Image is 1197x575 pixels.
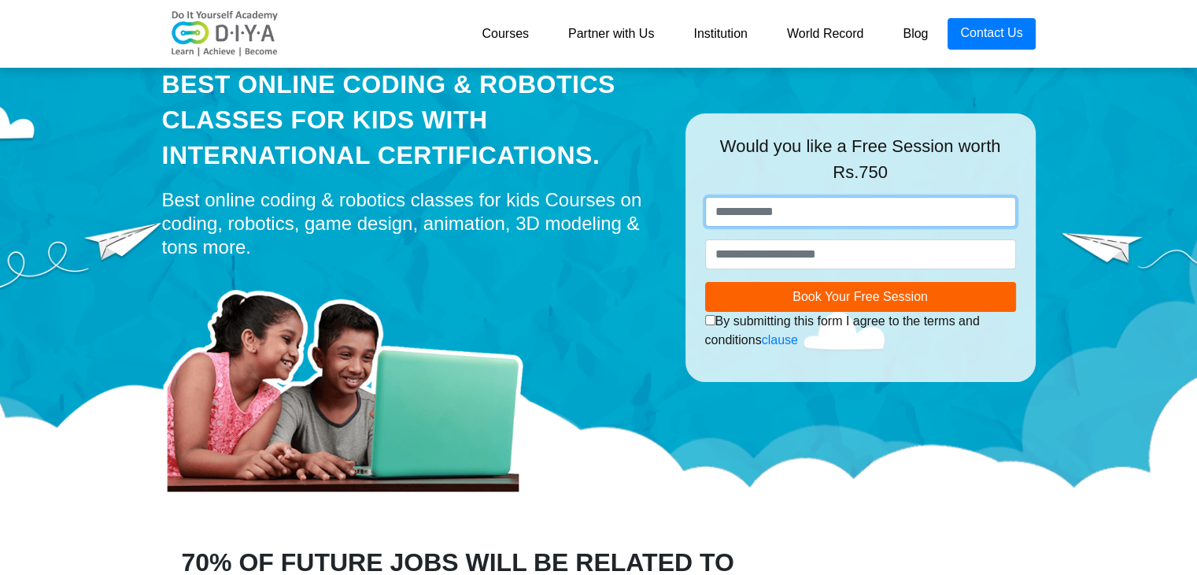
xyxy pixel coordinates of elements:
[162,188,662,259] div: Best online coding & robotics classes for kids Courses on coding, robotics, game design, animatio...
[549,18,674,50] a: Partner with Us
[162,67,662,172] div: Best Online Coding & Robotics Classes for kids with International Certifications.
[767,18,884,50] a: World Record
[948,18,1035,50] a: Contact Us
[674,18,767,50] a: Institution
[762,333,798,347] a: clause
[462,18,549,50] a: Courses
[705,133,1016,197] div: Would you like a Free Session worth Rs.750
[883,18,948,50] a: Blog
[162,10,288,57] img: logo-v2.png
[792,290,928,303] span: Book Your Free Session
[705,282,1016,312] button: Book Your Free Session
[705,312,1016,350] div: By submitting this form I agree to the terms and conditions
[162,267,540,495] img: home-prod.png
